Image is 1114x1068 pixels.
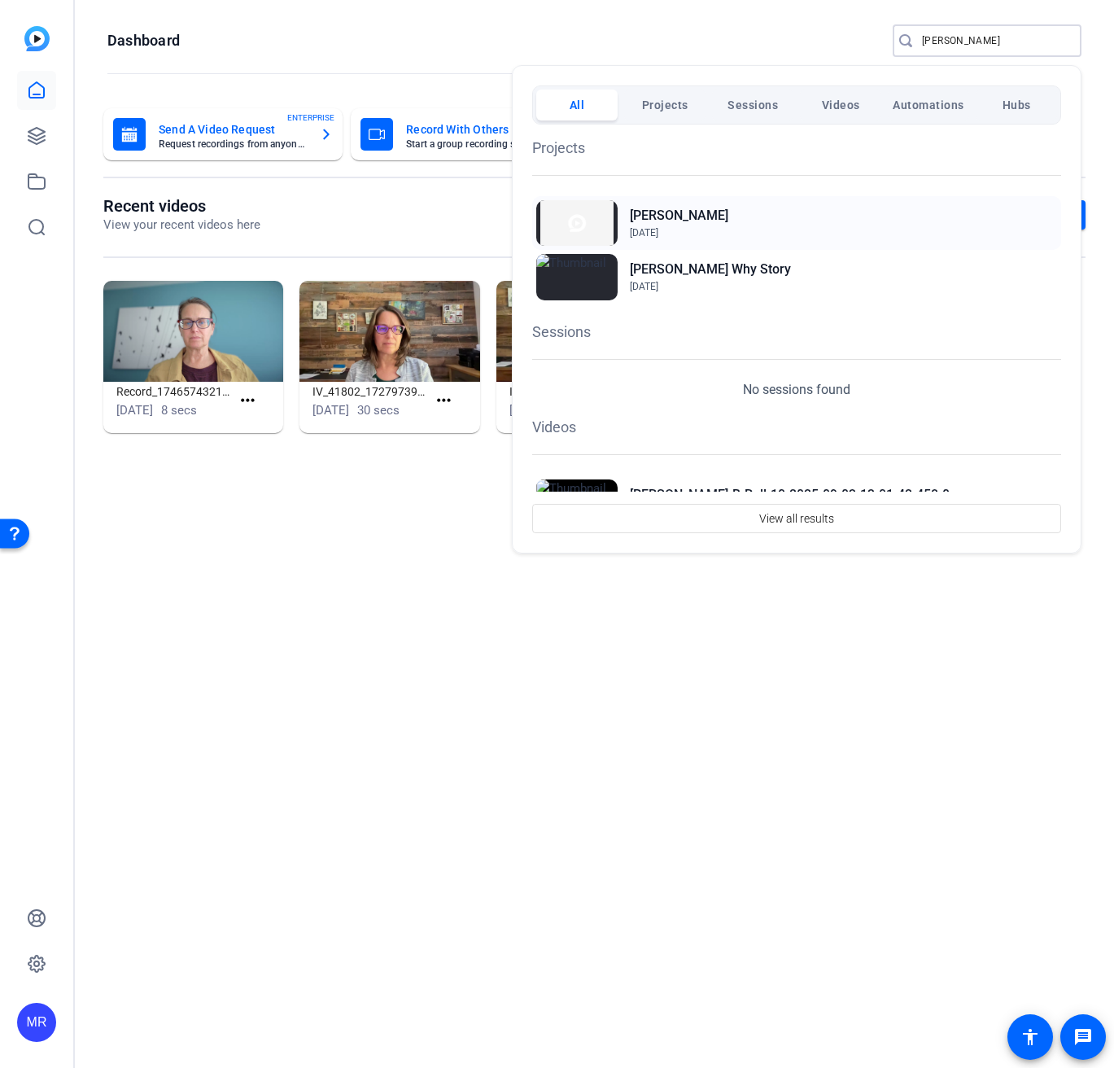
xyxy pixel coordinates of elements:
img: Thumbnail [536,254,618,300]
span: Videos [822,90,860,120]
span: [DATE] [630,227,658,239]
span: Automations [893,90,964,120]
span: Sessions [727,90,778,120]
span: Projects [642,90,688,120]
span: View all results [759,503,834,534]
span: Hubs [1003,90,1031,120]
span: All [570,90,585,120]
button: View all results [532,504,1061,533]
h1: Sessions [532,321,1061,343]
h1: Videos [532,416,1061,438]
img: Thumbnail [536,479,618,525]
img: Thumbnail [536,200,618,246]
h2: [PERSON_NAME] Why Story [630,260,791,279]
p: No sessions found [743,380,850,400]
h1: Projects [532,137,1061,159]
span: [DATE] [630,281,658,292]
h2: [PERSON_NAME]-B-Roll-10-2025-09-03-13-01-42-458-0 [630,485,950,505]
h2: [PERSON_NAME] [630,206,728,225]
